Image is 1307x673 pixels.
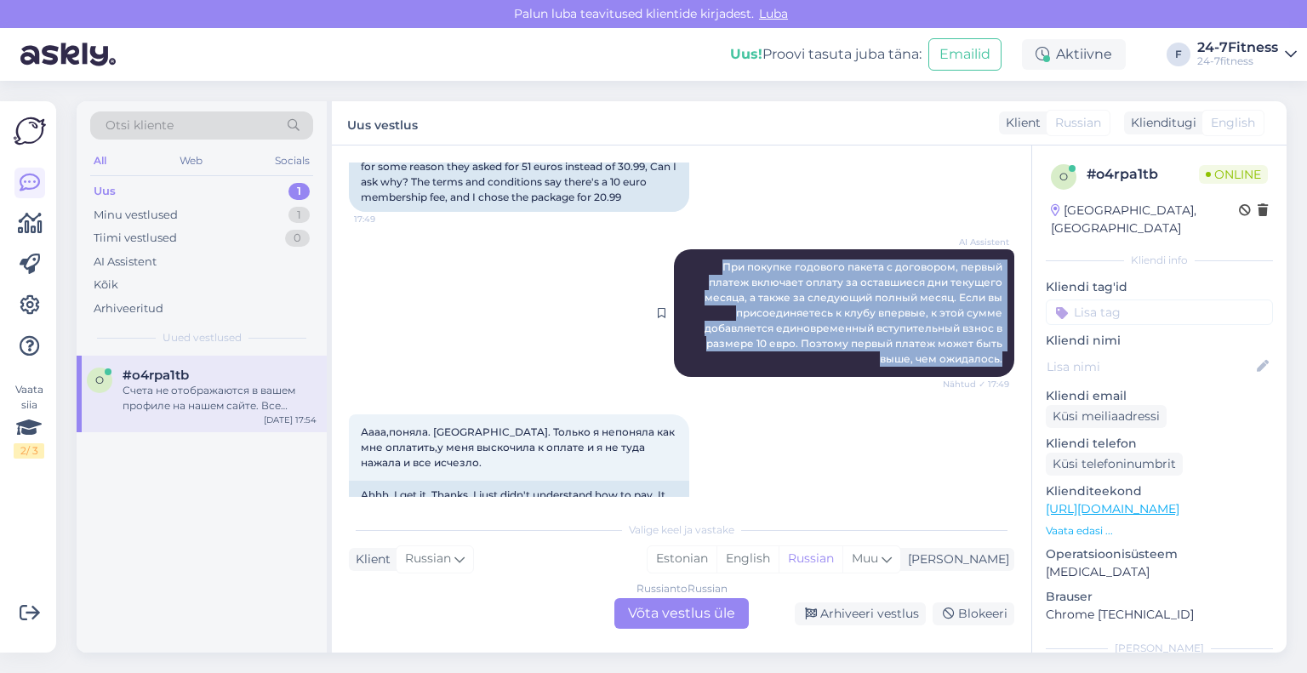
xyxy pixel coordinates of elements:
p: [MEDICAL_DATA] [1046,563,1273,581]
div: Klient [349,550,391,568]
div: Kliendi info [1046,253,1273,268]
label: Uus vestlus [347,111,418,134]
span: Russian [405,550,451,568]
span: Muu [852,550,878,566]
div: [PERSON_NAME] [901,550,1009,568]
span: #o4rpa1tb [123,368,189,383]
div: Russian [779,546,842,572]
a: 24-7Fitness24-7fitness [1197,41,1297,68]
div: Valige keel ja vastake [349,522,1014,538]
div: 1 [288,183,310,200]
div: [PERSON_NAME] [1046,641,1273,656]
div: [PERSON_NAME]'t understand something. I registered, but for some reason they asked for 51 euros i... [349,137,689,212]
div: Uus [94,183,116,200]
div: Minu vestlused [94,207,178,224]
div: Kõik [94,277,118,294]
span: При покупке годового пакета с договором, первый платеж включает оплату за оставшиеся дни текущего... [705,260,1005,365]
input: Lisa nimi [1047,357,1253,376]
p: Kliendi email [1046,387,1273,405]
p: Klienditeekond [1046,482,1273,500]
b: Uus! [730,46,762,62]
div: # o4rpa1tb [1087,164,1199,185]
p: Chrome [TECHNICAL_ID] [1046,606,1273,624]
p: Vaata edasi ... [1046,523,1273,539]
div: Счета не отображаются в вашем профиле на нашем сайте. Все отправленные вам электронные счета можн... [123,383,317,413]
button: Emailid [928,38,1002,71]
div: Küsi telefoninumbrit [1046,453,1183,476]
div: 2 / 3 [14,443,44,459]
span: Otsi kliente [106,117,174,134]
div: Klienditugi [1124,114,1196,132]
div: Arhiveeri vestlus [795,602,926,625]
p: Kliendi telefon [1046,435,1273,453]
span: AI Assistent [945,236,1009,248]
div: English [716,546,779,572]
div: Estonian [648,546,716,572]
div: Küsi meiliaadressi [1046,405,1167,428]
div: Aktiivne [1022,39,1126,70]
span: 17:49 [354,213,418,225]
div: 0 [285,230,310,247]
div: 24-7Fitness [1197,41,1278,54]
div: Vaata siia [14,382,44,459]
span: Online [1199,165,1268,184]
div: Blokeeri [933,602,1014,625]
span: English [1211,114,1255,132]
div: Russian to Russian [636,581,728,596]
div: Ahhh, I get it. Thanks. I just didn't understand how to pay. It popped up and I clicked the wrong... [349,481,689,540]
span: Luba [754,6,793,21]
p: Kliendi tag'id [1046,278,1273,296]
span: Russian [1055,114,1101,132]
div: Klient [999,114,1041,132]
div: F [1167,43,1190,66]
span: o [95,374,104,386]
span: Uued vestlused [163,330,242,345]
div: 24-7fitness [1197,54,1278,68]
span: Nähtud ✓ 17:49 [943,378,1009,391]
div: Web [176,150,206,172]
p: Operatsioonisüsteem [1046,545,1273,563]
img: Askly Logo [14,115,46,147]
a: [URL][DOMAIN_NAME] [1046,501,1179,516]
div: [GEOGRAPHIC_DATA], [GEOGRAPHIC_DATA] [1051,202,1239,237]
div: Võta vestlus üle [614,598,749,629]
input: Lisa tag [1046,299,1273,325]
span: o [1059,170,1068,183]
span: Аааа,поняла. [GEOGRAPHIC_DATA]. Только я непоняла как мне оплатить,у меня выскочила к оплате и я ... [361,425,677,469]
div: Tiimi vestlused [94,230,177,247]
div: All [90,150,110,172]
div: 1 [288,207,310,224]
div: Arhiveeritud [94,300,163,317]
div: AI Assistent [94,254,157,271]
p: Kliendi nimi [1046,332,1273,350]
div: Socials [271,150,313,172]
p: Brauser [1046,588,1273,606]
div: [DATE] 17:54 [264,413,317,426]
div: Proovi tasuta juba täna: [730,44,922,65]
